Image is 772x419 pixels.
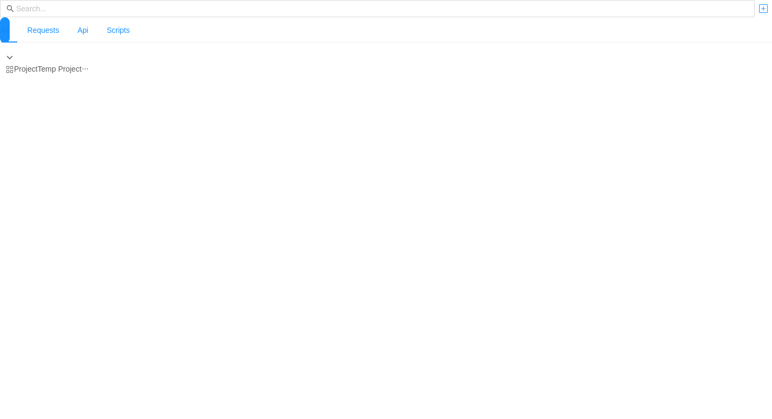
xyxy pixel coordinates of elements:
[106,17,130,43] button: Scripts
[14,63,38,75] div: Project
[38,63,82,75] div: Temp Project
[16,3,748,15] input: Search...
[27,17,60,43] button: Requests
[77,17,89,43] button: Api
